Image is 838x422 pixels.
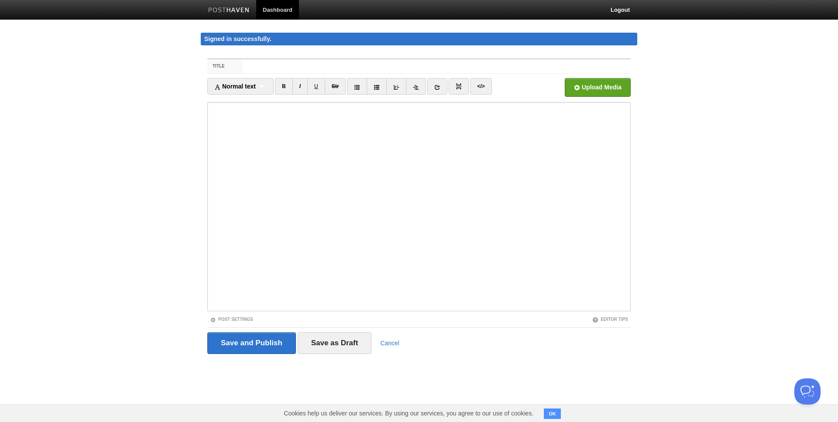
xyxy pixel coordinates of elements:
span: Cookies help us deliver our services. By using our services, you agree to our use of cookies. [275,405,542,422]
span: Normal text [214,83,256,90]
a: Str [325,78,346,95]
button: OK [544,408,561,419]
input: Save as Draft [298,332,372,354]
a: Editor Tips [592,317,628,322]
label: Title [207,59,243,73]
del: Str [332,83,339,89]
a: Cancel [380,340,399,347]
div: Signed in successfully. [201,33,637,45]
a: B [275,78,293,95]
a: U [307,78,325,95]
iframe: Help Scout Beacon - Open [794,378,821,405]
img: pagebreak-icon.png [456,83,462,89]
a: </> [470,78,491,95]
a: I [292,78,308,95]
input: Save and Publish [207,332,296,354]
a: Post Settings [210,317,253,322]
img: Posthaven-bar [208,7,250,14]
